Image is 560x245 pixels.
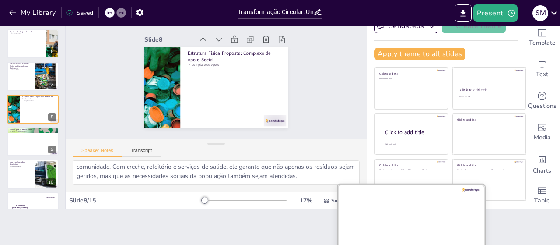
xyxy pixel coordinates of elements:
[48,113,56,121] div: 8
[295,196,316,205] div: 17 %
[525,85,560,117] div: Get real-time input from your audience
[122,148,161,157] button: Transcript
[379,163,442,167] div: Click to add title
[457,117,520,121] div: Click to add title
[45,178,56,186] div: 10
[532,4,548,22] button: S M
[379,72,442,75] div: Click to add title
[10,160,33,165] p: Impactos Esperados: Ambientais
[212,38,271,125] p: Estrutura Física Proposta: Complexo de Apoio Social
[457,169,485,171] div: Click to add text
[331,197,361,204] span: Single View
[534,133,551,142] span: Media
[379,78,442,80] div: Click to add text
[7,62,59,91] div: 7
[33,192,59,202] div: 100
[525,53,560,85] div: Add text boxes
[525,148,560,180] div: Add charts and graphs
[238,6,313,18] input: Insert title
[10,31,43,33] p: Objetivos do Projeto: Específicos
[529,38,556,48] span: Template
[66,9,93,17] div: Saved
[7,127,59,156] div: 9
[7,205,33,209] h4: The winner is [PERSON_NAME]
[51,206,53,208] div: Jaap
[33,202,59,212] div: 200
[374,48,465,60] button: Apply theme to all slides
[385,143,440,146] div: Click to add body
[73,160,360,185] textarea: O Complexo de Apoio Social é um componente vital do projeto, pois oferece suporte direto à comuni...
[385,129,441,136] div: Click to add title
[457,163,520,167] div: Click to add title
[7,95,59,124] div: 8
[491,169,519,171] div: Click to add text
[459,96,518,98] div: Click to add text
[455,4,472,22] button: Export to PowerPoint
[473,4,517,22] button: Present
[7,29,59,58] div: 6
[528,101,556,111] span: Questions
[7,6,59,20] button: My Library
[22,96,56,100] p: Estrutura Física Proposta: Complexo de Apoio Social
[532,5,548,21] div: S M
[10,131,56,132] p: Tecnologia e Sustentabilidade
[209,44,260,128] p: Complexo de Apoio
[525,180,560,211] div: Add a table
[525,22,560,53] div: Add ready made slides
[69,196,203,205] div: Slide 8 / 15
[22,100,56,102] p: Complexo de Apoio
[48,48,56,56] div: 6
[48,81,56,89] div: 7
[10,128,56,131] p: Tecnologia e Sustentabilidade
[536,70,548,79] span: Text
[534,196,550,206] span: Table
[525,117,560,148] div: Add images, graphics, shapes or video
[73,148,122,157] button: Speaker Notes
[401,169,420,171] div: Click to add text
[10,165,33,167] p: Impactos Ambientais
[533,166,551,176] span: Charts
[48,146,56,153] div: 9
[460,87,518,92] div: Click to add title
[379,169,399,171] div: Click to add text
[10,69,33,71] p: Estrutura Física
[7,160,59,188] div: 10
[422,169,442,171] div: Click to add text
[10,33,43,35] p: Objetivos Específicos
[10,63,33,70] p: Estrutura Física Proposta: Centro de Operações de Reciclagem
